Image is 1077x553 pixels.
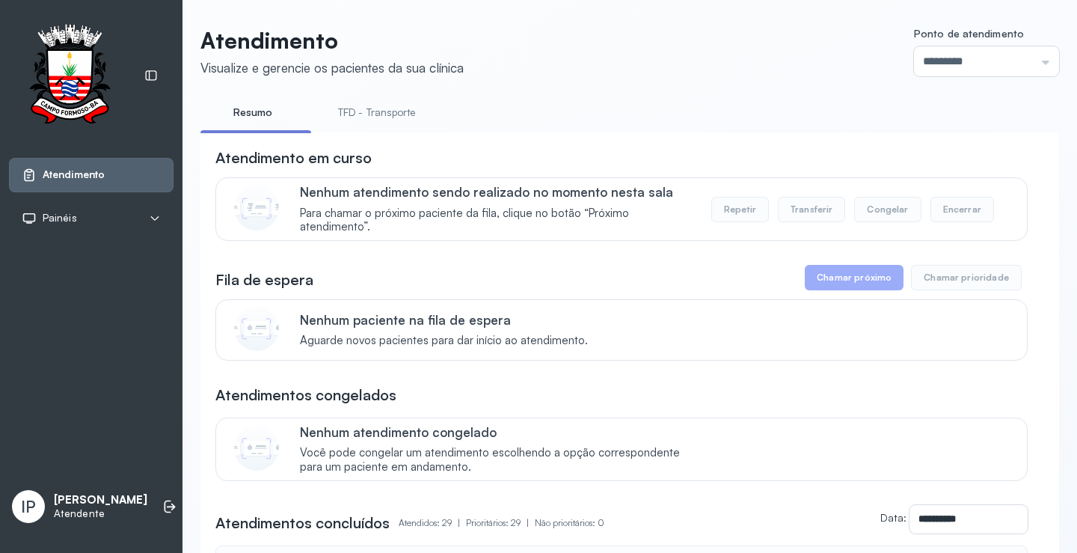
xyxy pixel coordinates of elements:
h3: Atendimentos congelados [215,385,396,406]
span: Para chamar o próximo paciente da fila, clique no botão “Próximo atendimento”. [300,207,696,235]
span: | [458,517,460,528]
span: | [527,517,529,528]
h3: Atendimento em curso [215,147,372,168]
p: Atendente [54,507,147,520]
img: Imagem de CalloutCard [234,306,279,351]
p: Nenhum paciente na fila de espera [300,312,588,328]
a: TFD - Transporte [323,100,431,125]
label: Data: [880,511,906,524]
p: [PERSON_NAME] [54,493,147,507]
button: Transferir [778,197,846,222]
p: Atendidos: 29 [399,513,466,534]
span: Painéis [43,212,77,224]
span: Você pode congelar um atendimento escolhendo a opção correspondente para um paciente em andamento. [300,446,696,474]
span: Aguarde novos pacientes para dar início ao atendimento. [300,334,588,348]
button: Congelar [854,197,921,222]
p: Prioritários: 29 [466,513,535,534]
p: Atendimento [200,27,464,54]
img: Imagem de CalloutCard [234,426,279,471]
a: Resumo [200,100,305,125]
p: Nenhum atendimento congelado [300,424,696,440]
button: Repetir [711,197,769,222]
h3: Atendimentos concluídos [215,513,390,534]
span: Ponto de atendimento [914,27,1024,40]
h3: Fila de espera [215,269,313,290]
img: Imagem de CalloutCard [234,186,279,230]
p: Nenhum atendimento sendo realizado no momento nesta sala [300,184,696,200]
button: Encerrar [930,197,994,222]
a: Atendimento [22,168,161,183]
button: Chamar próximo [805,265,903,290]
span: Atendimento [43,168,105,181]
button: Chamar prioridade [911,265,1022,290]
div: Visualize e gerencie os pacientes da sua clínica [200,60,464,76]
img: Logotipo do estabelecimento [16,24,123,128]
p: Não prioritários: 0 [535,513,604,534]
